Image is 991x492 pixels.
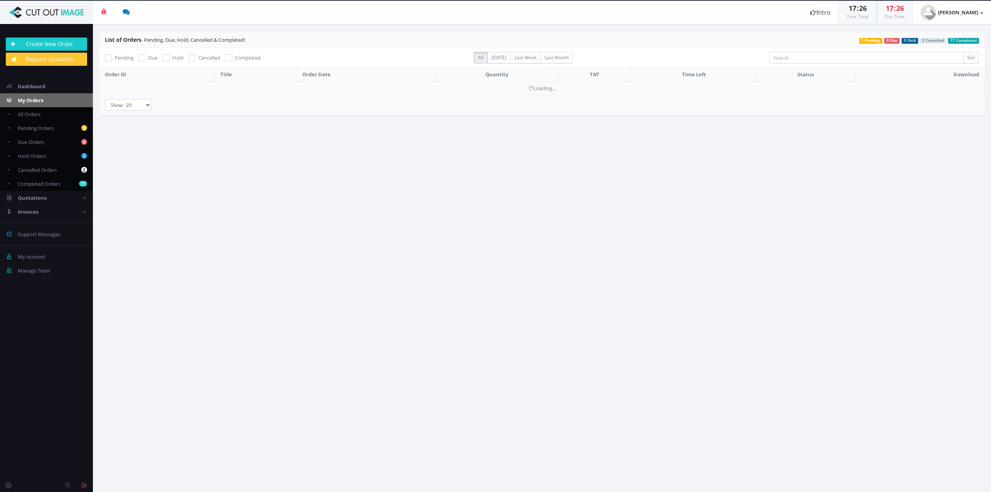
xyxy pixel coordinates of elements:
[913,1,991,24] a: [PERSON_NAME]
[938,9,978,16] strong: [PERSON_NAME]
[18,194,46,201] span: Quotations
[757,68,855,82] th: Status
[105,36,141,43] span: List of Orders
[18,253,45,260] span: My Account
[963,52,979,63] input: Go!
[920,38,946,44] span: 2 Cancelled
[485,71,508,78] span: Quantity
[849,3,856,13] span: 17
[18,180,60,187] span: Completed Orders
[6,38,87,51] a: Create New Order
[510,52,541,63] label: Last Week
[105,36,245,43] span: - Pending, Due, Hold, Cancelled & Completed!
[18,139,44,146] span: Due Orders
[99,81,985,95] td: Loading...
[99,68,214,82] th: Order ID
[769,52,964,63] input: Search
[856,3,859,13] span: :
[81,139,87,145] b: 0
[18,208,38,215] span: Invoices
[296,68,436,82] th: Order Date
[115,54,134,61] span: Pending
[6,53,87,66] a: Request Quotation
[859,3,867,13] span: 26
[487,52,511,63] label: [DATE]
[921,5,936,20] img: user_default.jpg
[18,125,54,132] span: Pending Orders
[859,38,883,44] span: 1 Pending
[79,181,87,187] b: 77
[18,153,46,159] span: Hold Orders
[896,3,904,13] span: 26
[884,38,900,44] span: 0 Due
[557,68,631,82] th: TAT
[235,54,261,61] span: Completed
[631,68,756,82] th: Time Left
[18,83,45,90] span: Dashboard
[885,13,905,20] small: Our Time
[81,125,87,131] b: 1
[948,38,979,44] span: 77 Completed
[172,54,183,61] span: Hold
[214,68,296,82] th: Title
[18,97,43,104] span: My Orders
[886,3,893,13] span: 17
[802,1,838,24] a: Intro
[6,7,87,18] img: Cut Out Image
[198,54,220,61] span: Cancelled
[18,267,50,274] span: Manage Team
[18,231,60,238] span: Support Messages
[540,52,573,63] label: Last Month
[855,68,985,82] th: Download
[893,3,896,13] span: :
[81,167,87,173] b: 2
[81,153,87,159] b: 0
[474,52,488,63] label: All
[18,111,40,118] span: All Orders
[902,38,918,44] span: 0 Hold
[18,166,57,173] span: Cancelled Orders
[148,54,158,61] span: Due
[847,13,869,20] small: Your Time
